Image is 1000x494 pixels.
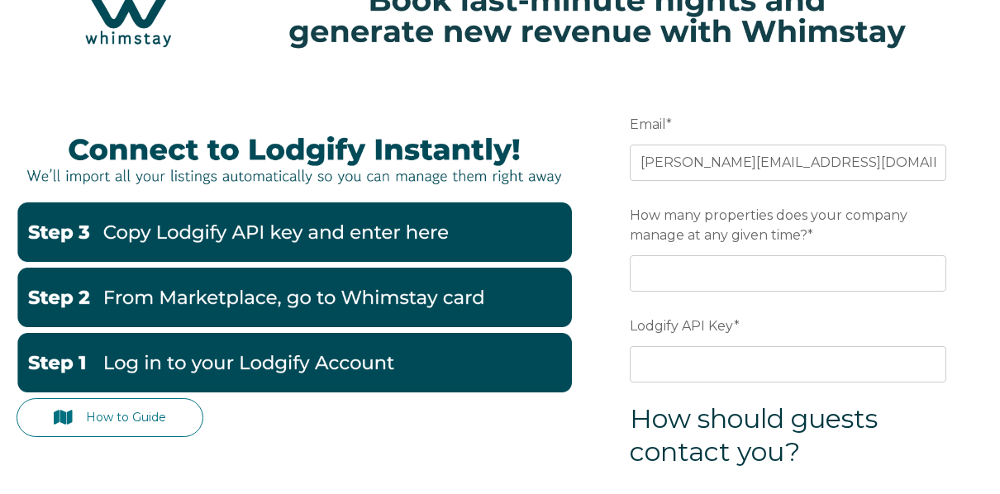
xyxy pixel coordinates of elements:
span: Lodgify API Key [630,313,734,339]
span: Email [630,112,666,137]
img: Lodgify2 [17,268,572,327]
img: Lodgify1 [17,333,572,392]
img: LodgifyBanner [17,121,572,197]
span: How should guests contact you? [630,402,878,468]
img: Lodgify3 [17,202,572,262]
a: How to Guide [17,398,203,437]
span: How many properties does your company manage at any given time? [630,202,907,248]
